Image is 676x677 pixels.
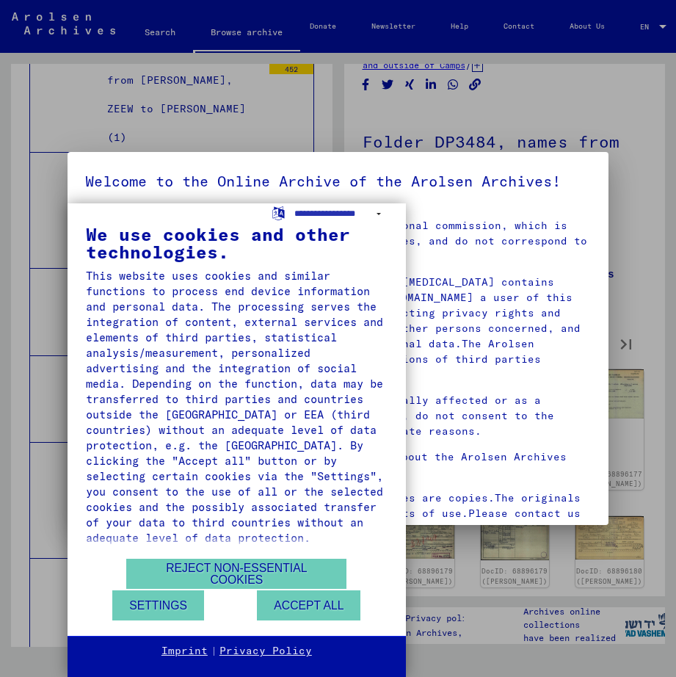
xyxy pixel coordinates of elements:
[86,225,388,261] div: We use cookies and other technologies.
[161,644,208,659] a: Imprint
[219,644,312,659] a: Privacy Policy
[112,590,204,620] button: Settings
[86,268,388,546] div: This website uses cookies and similar functions to process end device information and personal da...
[126,559,346,589] button: Reject non-essential cookies
[257,590,360,620] button: Accept all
